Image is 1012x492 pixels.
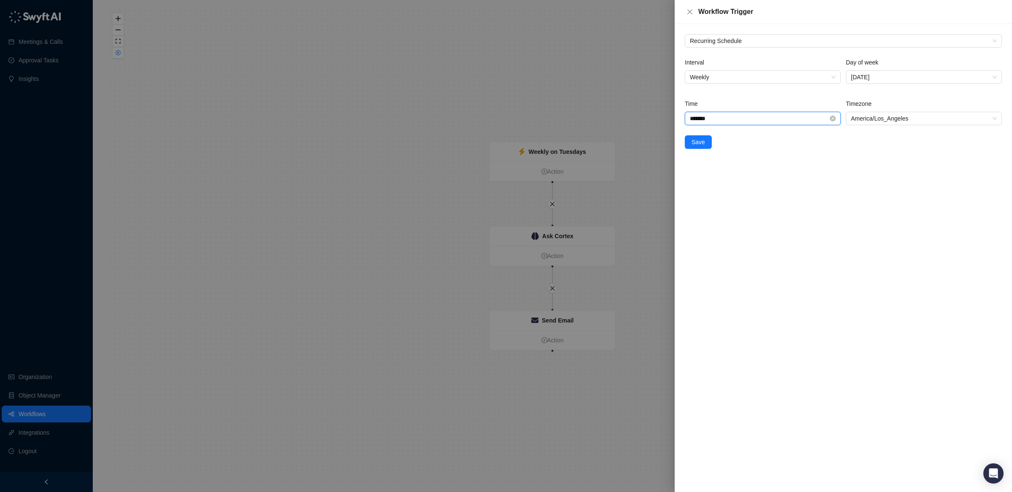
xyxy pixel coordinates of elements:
[685,135,712,149] button: Save
[698,7,1002,17] div: Workflow Trigger
[851,112,997,125] span: America/Los_Angeles
[830,116,836,121] span: close-circle
[685,58,710,67] label: Interval
[846,58,884,67] label: Day of week
[690,71,836,83] span: Weekly
[846,99,877,108] label: Timezone
[685,99,703,108] label: Time
[686,8,693,15] span: close
[692,137,705,147] span: Save
[851,71,997,83] span: Tuesday
[983,463,1004,484] div: Open Intercom Messenger
[685,7,695,17] button: Close
[690,35,997,47] span: Recurring Schedule
[690,114,828,123] input: Time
